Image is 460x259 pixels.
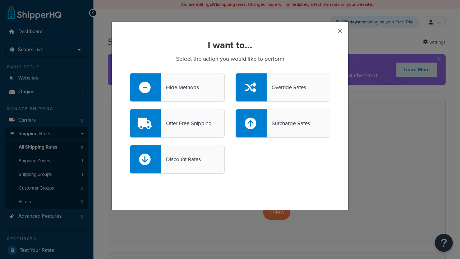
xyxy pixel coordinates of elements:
div: Hide Methods [161,82,199,92]
div: Offer Free Shipping [161,118,212,128]
p: Select the action you would like to perform [130,54,330,64]
strong: I want to... [208,38,252,52]
div: Surcharge Rates [267,118,310,128]
div: Discount Rates [161,154,201,164]
div: Override Rates [267,82,306,92]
